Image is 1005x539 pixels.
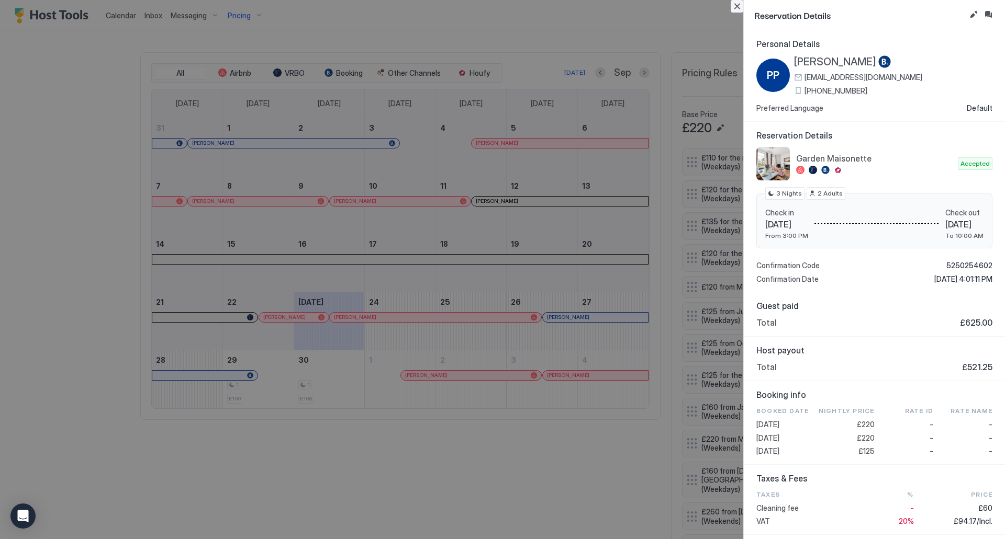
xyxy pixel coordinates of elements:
[819,406,875,416] span: Nightly Price
[989,433,992,443] span: -
[767,67,779,83] span: PP
[967,8,980,21] button: Edit reservation
[857,420,875,429] span: £220
[765,219,808,230] span: [DATE]
[934,274,992,284] span: [DATE] 4:01:11 PM
[756,503,835,513] span: Cleaning fee
[899,517,914,526] span: 20%
[756,420,816,429] span: [DATE]
[776,189,802,198] span: 3 Nights
[756,517,835,526] span: VAT
[756,362,777,372] span: Total
[756,345,992,355] span: Host payout
[954,517,992,526] span: £94.17/Incl.
[858,446,875,456] span: £125
[857,433,875,443] span: £220
[805,86,867,96] span: [PHONE_NUMBER]
[756,490,835,499] span: Taxes
[756,433,816,443] span: [DATE]
[794,55,876,68] span: [PERSON_NAME]
[765,208,808,217] span: Check in
[756,39,992,49] span: Personal Details
[765,232,808,239] span: From 3:00 PM
[930,446,933,456] span: -
[967,104,992,113] span: Default
[945,208,984,217] span: Check out
[905,406,933,416] span: Rate ID
[989,420,992,429] span: -
[756,130,992,141] span: Reservation Details
[756,389,992,400] span: Booking info
[982,8,995,21] button: Inbox
[756,301,992,311] span: Guest paid
[907,490,913,499] span: %
[945,219,984,230] span: [DATE]
[756,261,820,270] span: Confirmation Code
[930,420,933,429] span: -
[756,406,816,416] span: Booked Date
[962,362,992,372] span: £521.25
[978,503,992,513] span: £60
[960,317,992,328] span: £625.00
[10,503,36,529] div: Open Intercom Messenger
[951,406,992,416] span: Rate Name
[818,189,843,198] span: 2 Adults
[930,433,933,443] span: -
[946,261,992,270] span: 5250254602
[756,446,816,456] span: [DATE]
[910,503,914,513] span: -
[756,147,790,180] div: listing image
[796,153,954,164] span: Garden Maisonette
[945,232,984,239] span: To 10:00 AM
[971,490,992,499] span: Price
[756,317,777,328] span: Total
[989,446,992,456] span: -
[805,73,922,82] span: [EMAIL_ADDRESS][DOMAIN_NAME]
[756,473,992,484] span: Taxes & Fees
[756,104,823,113] span: Preferred Language
[961,159,990,168] span: Accepted
[754,8,965,21] span: Reservation Details
[756,274,819,284] span: Confirmation Date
